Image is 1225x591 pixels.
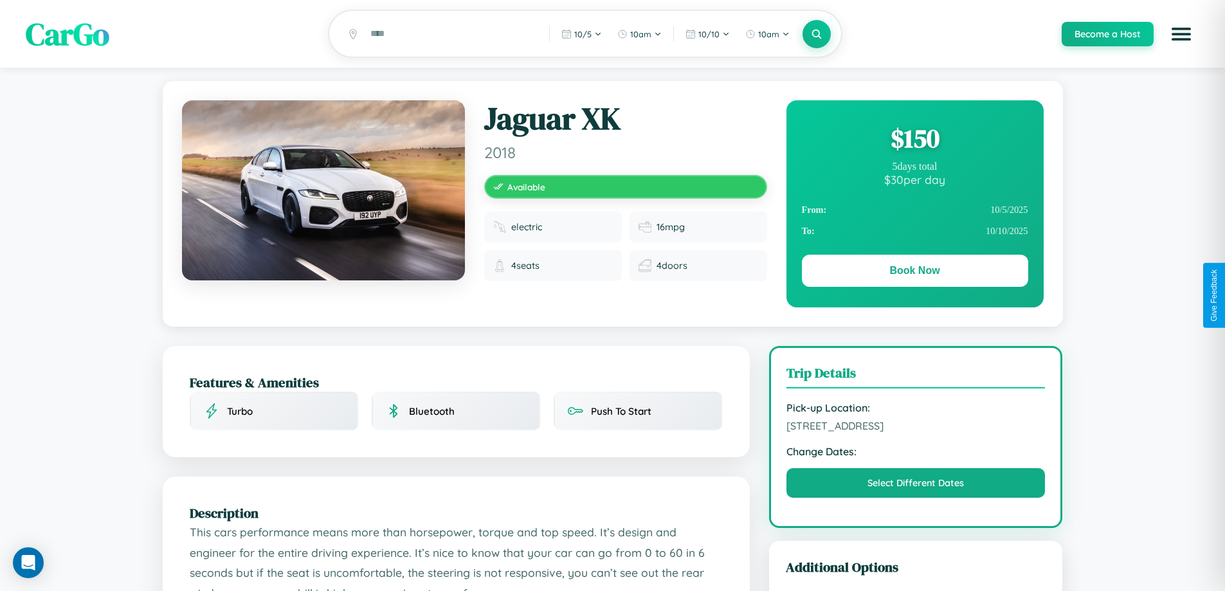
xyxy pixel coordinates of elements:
div: 5 days total [802,161,1028,172]
div: Open Intercom Messenger [13,547,44,578]
span: CarGo [26,13,109,55]
span: Push To Start [591,405,651,417]
span: electric [511,221,542,233]
h2: Description [190,504,723,522]
img: Jaguar XK 2018 [182,100,465,280]
div: $ 150 [802,121,1028,156]
span: Turbo [227,405,253,417]
span: 10 / 10 [698,29,720,39]
div: Give Feedback [1210,269,1219,322]
button: Become a Host [1062,22,1154,46]
span: 4 seats [511,260,540,271]
span: [STREET_ADDRESS] [786,419,1046,432]
span: 16 mpg [657,221,685,233]
div: 10 / 5 / 2025 [802,199,1028,221]
img: Doors [639,259,651,272]
button: 10/5 [555,24,608,44]
span: 10 / 5 [574,29,592,39]
span: Bluetooth [409,405,455,417]
div: $ 30 per day [802,172,1028,186]
strong: Pick-up Location: [786,401,1046,414]
h1: Jaguar XK [484,100,767,138]
button: Select Different Dates [786,468,1046,498]
button: 10am [611,24,668,44]
span: 10am [758,29,779,39]
h3: Trip Details [786,363,1046,388]
button: Open menu [1163,16,1199,52]
span: Available [507,181,545,192]
img: Fuel type [493,221,506,233]
button: Book Now [802,255,1028,287]
button: 10/10 [679,24,736,44]
strong: To: [802,226,815,237]
div: 10 / 10 / 2025 [802,221,1028,242]
span: 2018 [484,143,767,162]
span: 10am [630,29,651,39]
img: Fuel efficiency [639,221,651,233]
strong: From: [802,205,827,215]
span: 4 doors [657,260,687,271]
h2: Features & Amenities [190,373,723,392]
h3: Additional Options [786,558,1046,576]
img: Seats [493,259,506,272]
button: 10am [739,24,796,44]
strong: Change Dates: [786,445,1046,458]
